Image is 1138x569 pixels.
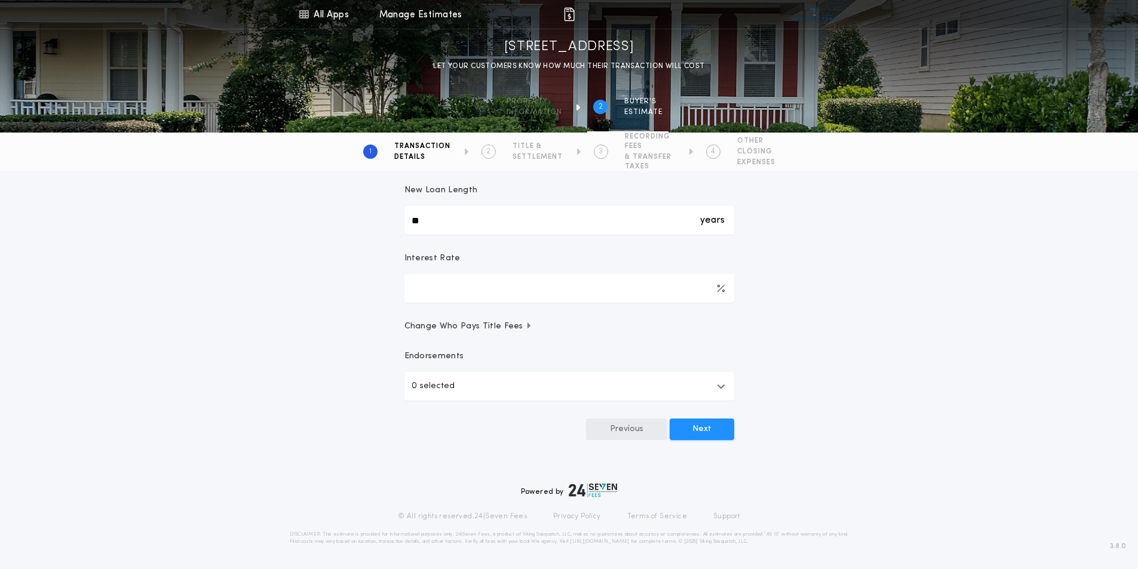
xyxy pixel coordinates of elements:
a: Privacy Policy [553,512,601,521]
p: 0 selected [412,379,455,393]
span: TRANSACTION [394,142,450,151]
h2: 2 [599,102,603,112]
span: BUYER'S [624,97,662,106]
span: DETAILS [394,152,450,162]
span: ESTIMATE [624,107,662,117]
h2: 1 [369,147,372,156]
h2: 2 [486,147,490,156]
button: Change Who Pays Title Fees [404,321,734,333]
input: Interest Rate [404,274,734,303]
button: Previous [586,419,667,440]
p: Endorsements [404,350,734,362]
span: SETTLEMENT [513,152,563,162]
p: © All rights reserved. 24|Seven Fees [398,512,527,521]
img: logo [569,483,618,497]
p: New Loan Length [404,184,478,196]
span: information [507,107,562,117]
span: Property [507,97,562,106]
button: Next [670,419,734,440]
div: years [700,206,725,235]
button: 0 selected [404,372,734,401]
a: [URL][DOMAIN_NAME] [570,539,629,544]
span: 3.8.0 [1110,541,1126,552]
a: Terms of Service [627,512,687,521]
span: & TRANSFER TAXES [625,152,675,171]
img: vs-icon [792,8,837,20]
h2: 3 [599,147,603,156]
p: Interest Rate [404,253,461,264]
span: EXPENSES [737,158,775,167]
p: DISCLAIMER: This estimate is provided for informational purposes only. 24|Seven Fees, a product o... [290,531,849,545]
span: TITLE & [513,142,563,151]
span: OTHER [737,136,775,146]
img: img [562,7,576,21]
span: CLOSING [737,147,775,156]
h1: [STREET_ADDRESS] [504,38,634,57]
span: RECORDING FEES [625,132,675,151]
span: Change Who Pays Title Fees [404,321,533,333]
div: Powered by [521,483,618,497]
h2: 4 [711,147,715,156]
a: Support [713,512,740,521]
p: LET YOUR CUSTOMERS KNOW HOW MUCH THEIR TRANSACTION WILL COST [433,60,704,72]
